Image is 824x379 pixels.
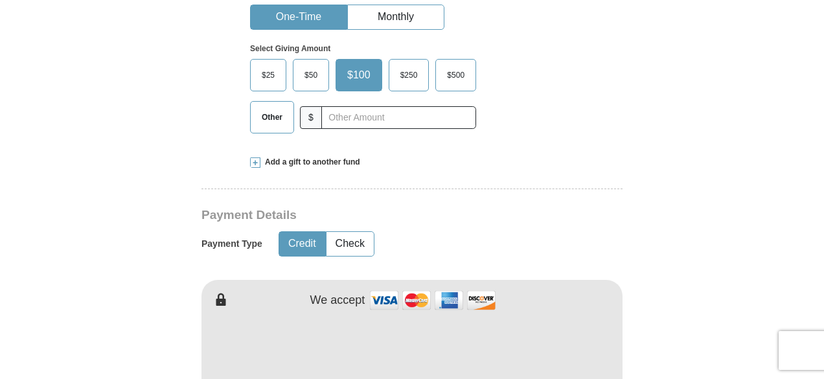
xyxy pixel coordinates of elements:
[300,106,322,129] span: $
[368,286,498,314] img: credit cards accepted
[326,232,374,256] button: Check
[255,65,281,85] span: $25
[348,5,444,29] button: Monthly
[341,65,377,85] span: $100
[394,65,424,85] span: $250
[201,208,532,223] h3: Payment Details
[260,157,360,168] span: Add a gift to another fund
[255,108,289,127] span: Other
[321,106,476,129] input: Other Amount
[279,232,325,256] button: Credit
[298,65,324,85] span: $50
[251,5,347,29] button: One-Time
[310,293,365,308] h4: We accept
[250,44,330,53] strong: Select Giving Amount
[201,238,262,249] h5: Payment Type
[441,65,471,85] span: $500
